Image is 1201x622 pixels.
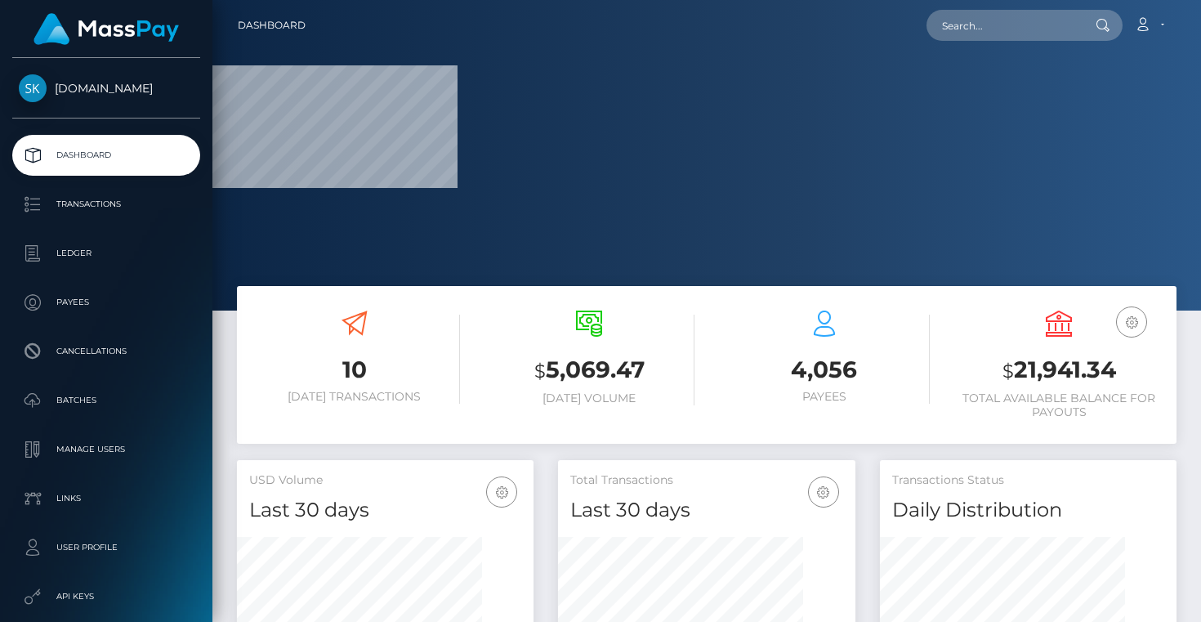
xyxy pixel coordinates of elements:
p: Dashboard [19,143,194,168]
h5: USD Volume [249,472,521,489]
h3: 5,069.47 [484,354,695,387]
h4: Last 30 days [249,496,521,525]
small: $ [534,360,546,383]
p: Payees [19,290,194,315]
p: Links [19,486,194,511]
a: Ledger [12,233,200,274]
input: Search... [926,10,1080,41]
a: Payees [12,282,200,323]
a: Cancellations [12,331,200,372]
a: Batches [12,380,200,421]
span: [DOMAIN_NAME] [12,81,200,96]
h6: Payees [719,390,930,404]
a: Manage Users [12,429,200,470]
p: Cancellations [19,339,194,364]
small: $ [1002,360,1014,383]
a: API Keys [12,576,200,617]
a: Dashboard [12,135,200,176]
h4: Last 30 days [570,496,842,525]
p: Ledger [19,241,194,266]
p: User Profile [19,535,194,560]
h3: 21,941.34 [954,354,1165,387]
h6: [DATE] Transactions [249,390,460,404]
h4: Daily Distribution [892,496,1164,525]
a: User Profile [12,527,200,568]
h3: 10 [249,354,460,386]
a: Links [12,478,200,519]
h6: [DATE] Volume [484,392,695,405]
h6: Total Available Balance for Payouts [954,392,1165,419]
h5: Total Transactions [570,472,842,489]
h5: Transactions Status [892,472,1164,489]
a: Transactions [12,184,200,225]
img: Skin.Land [19,74,47,102]
p: API Keys [19,584,194,609]
p: Transactions [19,192,194,217]
a: Dashboard [238,8,306,43]
img: MassPay Logo [33,13,179,45]
h3: 4,056 [719,354,930,386]
p: Batches [19,388,194,413]
p: Manage Users [19,437,194,462]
